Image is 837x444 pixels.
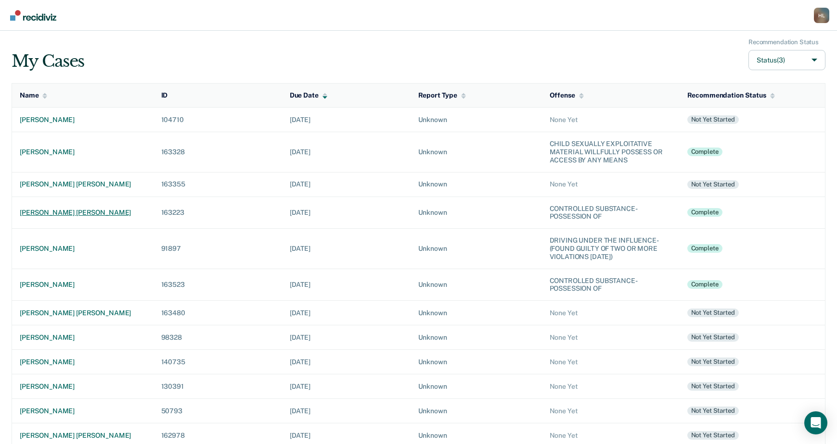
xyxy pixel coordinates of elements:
[687,280,722,289] div: Complete
[687,358,739,366] div: Not yet started
[154,108,282,132] td: 104710
[20,358,146,366] div: [PERSON_NAME]
[154,350,282,374] td: 140735
[550,116,672,124] div: None Yet
[411,269,542,301] td: Unknown
[154,197,282,229] td: 163223
[411,108,542,132] td: Unknown
[687,431,739,440] div: Not yet started
[154,374,282,399] td: 130391
[687,308,739,317] div: Not yet started
[154,325,282,350] td: 98328
[748,38,819,46] div: Recommendation Status
[687,91,775,99] div: Recommendation Status
[687,244,722,253] div: Complete
[411,132,542,172] td: Unknown
[282,269,411,301] td: [DATE]
[20,91,47,99] div: Name
[748,50,825,71] button: Status(3)
[411,229,542,269] td: Unknown
[550,333,672,342] div: None Yet
[814,8,829,23] button: Profile dropdown button
[550,236,672,260] div: DRIVING UNDER THE INFLUENCE-(FOUND GUILTY OF TWO OR MORE VIOLATIONS [DATE])
[154,172,282,197] td: 163355
[154,301,282,325] td: 163480
[411,374,542,399] td: Unknown
[20,382,146,391] div: [PERSON_NAME]
[161,91,168,99] div: ID
[282,350,411,374] td: [DATE]
[550,140,672,164] div: CHILD SEXUALLY EXPLOITATIVE MATERIAL WILLFULLY POSSESS OR ACCESS BY ANY MEANS
[687,115,739,124] div: Not yet started
[20,180,146,188] div: [PERSON_NAME] [PERSON_NAME]
[282,108,411,132] td: [DATE]
[550,309,672,317] div: None Yet
[282,374,411,399] td: [DATE]
[154,269,282,301] td: 163523
[20,281,146,289] div: [PERSON_NAME]
[411,172,542,197] td: Unknown
[282,399,411,423] td: [DATE]
[282,229,411,269] td: [DATE]
[282,172,411,197] td: [DATE]
[411,399,542,423] td: Unknown
[282,325,411,350] td: [DATE]
[282,132,411,172] td: [DATE]
[10,10,56,21] img: Recidiviz
[282,197,411,229] td: [DATE]
[154,132,282,172] td: 163328
[687,407,739,415] div: Not yet started
[282,301,411,325] td: [DATE]
[550,358,672,366] div: None Yet
[12,51,84,71] div: My Cases
[418,91,466,99] div: Report Type
[550,382,672,391] div: None Yet
[20,309,146,317] div: [PERSON_NAME] [PERSON_NAME]
[814,8,829,23] div: H L
[154,229,282,269] td: 91897
[411,197,542,229] td: Unknown
[411,350,542,374] td: Unknown
[20,116,146,124] div: [PERSON_NAME]
[20,245,146,253] div: [PERSON_NAME]
[687,180,739,189] div: Not yet started
[687,208,722,217] div: Complete
[550,432,672,440] div: None Yet
[411,301,542,325] td: Unknown
[411,325,542,350] td: Unknown
[20,333,146,342] div: [PERSON_NAME]
[550,205,672,221] div: CONTROLLED SUBSTANCE-POSSESSION OF
[20,407,146,415] div: [PERSON_NAME]
[20,432,146,440] div: [PERSON_NAME] [PERSON_NAME]
[687,333,739,342] div: Not yet started
[804,411,827,434] div: Open Intercom Messenger
[20,148,146,156] div: [PERSON_NAME]
[154,399,282,423] td: 50793
[20,209,146,217] div: [PERSON_NAME] [PERSON_NAME]
[550,180,672,188] div: None Yet
[550,407,672,415] div: None Yet
[550,91,584,99] div: Offense
[290,91,327,99] div: Due Date
[550,277,672,293] div: CONTROLLED SUBSTANCE-POSSESSION OF
[687,382,739,391] div: Not yet started
[687,148,722,156] div: Complete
